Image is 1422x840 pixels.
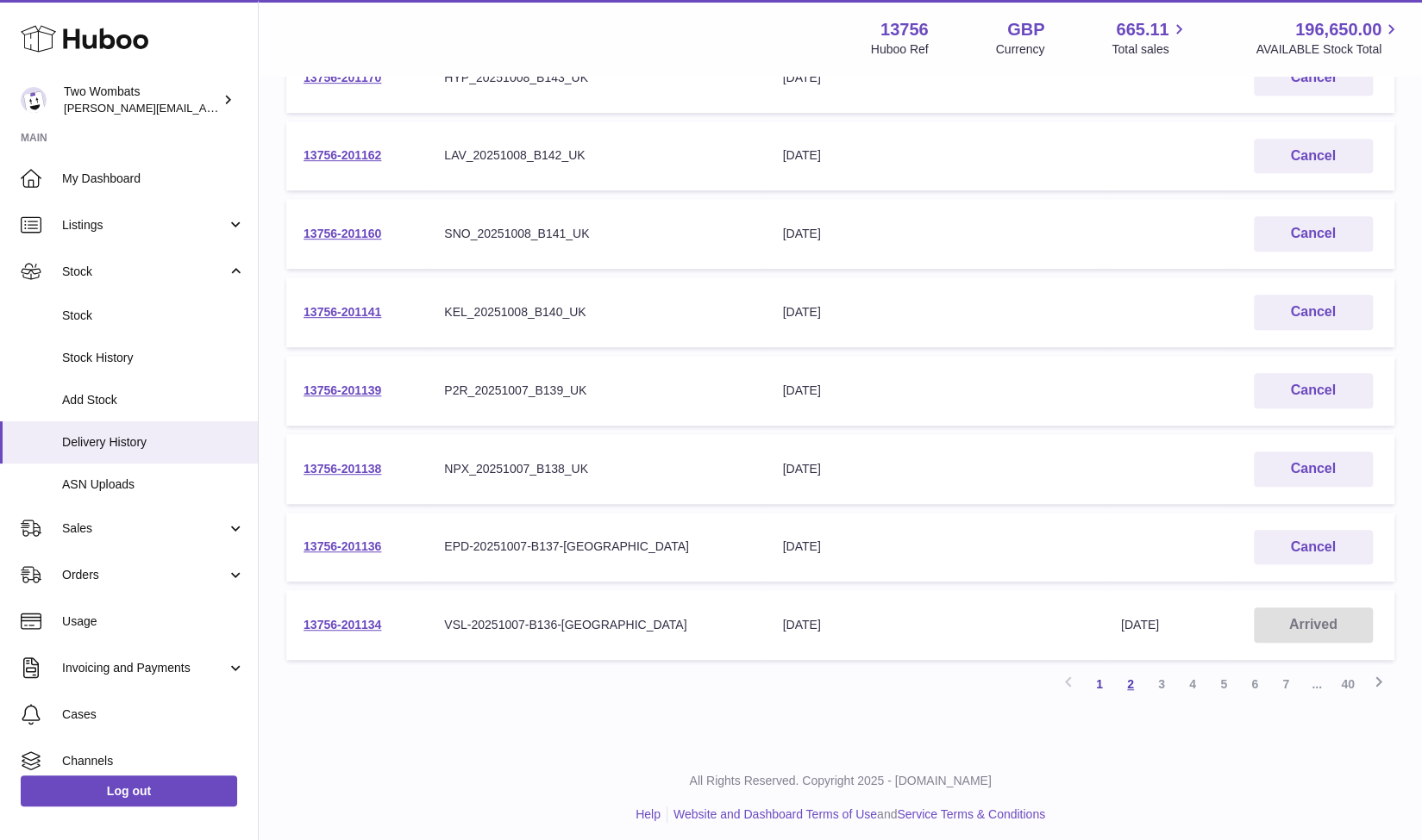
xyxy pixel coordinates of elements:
[304,539,381,553] a: 13756-201136
[871,41,929,58] div: Huboo Ref
[1270,669,1301,700] a: 7
[62,171,245,187] span: My Dashboard
[783,304,1087,320] div: [DATE]
[783,538,1087,555] div: [DATE]
[1254,530,1373,565] button: Cancel
[62,217,227,233] span: Listings
[1146,669,1177,700] a: 3
[1112,18,1188,58] a: 665.11 Total sales
[62,264,227,280] span: Stock
[21,775,237,806] a: Log out
[783,617,1087,633] div: [DATE]
[304,227,381,240] a: 13756-201160
[1084,669,1115,700] a: 1
[1177,669,1208,700] a: 4
[783,461,1087,477] div: [DATE]
[673,807,877,821] a: Website and Dashboard Terms of Use
[62,567,227,583] span: Orders
[996,41,1045,58] div: Currency
[62,308,245,324] span: Stock
[64,101,438,115] span: [PERSON_NAME][EMAIL_ADDRESS][PERSON_NAME][DOMAIN_NAME]
[1254,216,1373,252] button: Cancel
[1208,669,1239,700] a: 5
[444,147,748,164] div: LAV_20251008_B142_UK
[1301,669,1332,700] span: ...
[62,392,245,408] span: Add Stock
[1332,669,1363,700] a: 40
[62,476,245,493] span: ASN Uploads
[667,806,1045,823] li: and
[444,538,748,555] div: EPD-20251007-B137-[GEOGRAPHIC_DATA]
[783,226,1087,242] div: [DATE]
[304,305,381,319] a: 13756-201141
[636,807,661,821] a: Help
[62,753,245,769] span: Channels
[304,148,381,162] a: 13756-201162
[1254,60,1373,96] button: Cancel
[272,773,1408,789] p: All Rights Reserved. Copyright 2025 - [DOMAIN_NAME]
[1115,669,1146,700] a: 2
[783,147,1087,164] div: [DATE]
[1007,18,1044,41] strong: GBP
[62,434,245,451] span: Delivery History
[444,226,748,242] div: SNO_20251008_B141_UK
[444,461,748,477] div: NPX_20251007_B138_UK
[1254,373,1373,408] button: Cancel
[304,383,381,397] a: 13756-201139
[444,383,748,399] div: P2R_20251007_B139_UK
[1254,295,1373,330] button: Cancel
[880,18,929,41] strong: 13756
[1254,139,1373,174] button: Cancel
[783,383,1087,399] div: [DATE]
[62,613,245,630] span: Usage
[897,807,1045,821] a: Service Terms & Conditions
[62,350,245,366] span: Stock History
[304,618,381,632] a: 13756-201134
[444,617,748,633] div: VSL-20251007-B136-[GEOGRAPHIC_DATA]
[1254,451,1373,487] button: Cancel
[1256,41,1401,58] span: AVAILABLE Stock Total
[21,87,47,113] img: philip.carroll@twowombats.com
[1256,18,1401,58] a: 196,650.00 AVAILABLE Stock Total
[1112,41,1188,58] span: Total sales
[304,71,381,84] a: 13756-201170
[62,660,227,676] span: Invoicing and Payments
[444,304,748,320] div: KEL_20251008_B140_UK
[444,70,748,86] div: HYP_20251008_B143_UK
[783,70,1087,86] div: [DATE]
[1121,618,1159,632] span: [DATE]
[304,462,381,476] a: 13756-201138
[1116,18,1168,41] span: 665.11
[1239,669,1270,700] a: 6
[1295,18,1381,41] span: 196,650.00
[62,520,227,537] span: Sales
[64,84,219,116] div: Two Wombats
[62,706,245,723] span: Cases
